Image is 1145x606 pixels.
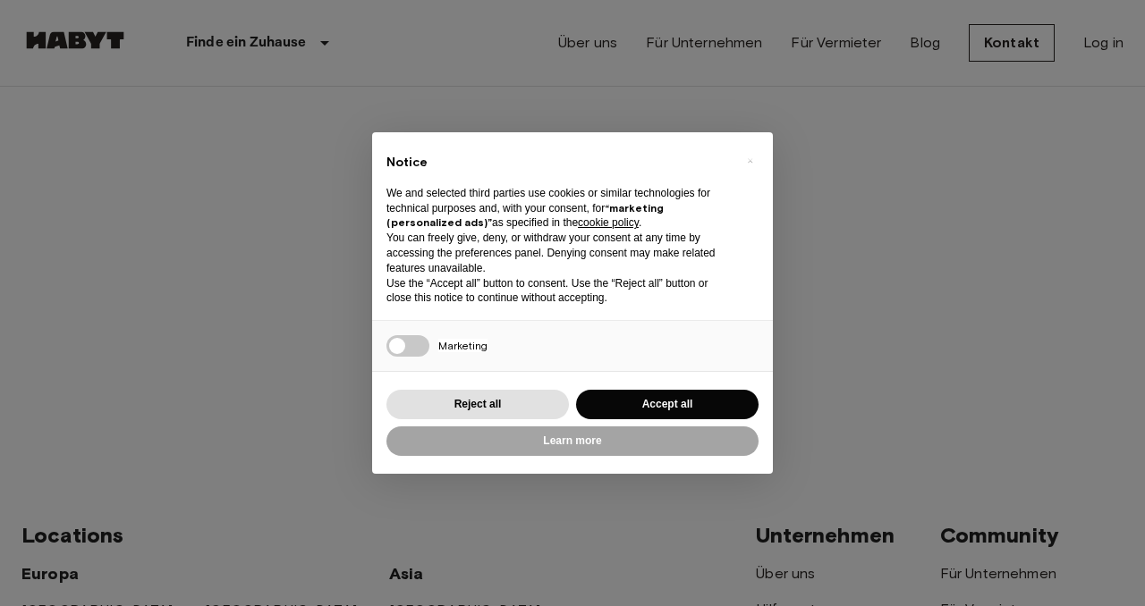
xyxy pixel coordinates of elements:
[386,390,569,419] button: Reject all
[386,426,759,456] button: Learn more
[747,150,753,172] span: ×
[386,201,664,230] strong: “marketing (personalized ads)”
[438,339,488,352] span: Marketing
[386,276,730,307] p: Use the “Accept all” button to consent. Use the “Reject all” button or close this notice to conti...
[386,154,730,172] h2: Notice
[386,186,730,231] p: We and selected third parties use cookies or similar technologies for technical purposes and, wit...
[576,390,759,419] button: Accept all
[735,147,764,175] button: Close this notice
[578,216,639,229] a: cookie policy
[386,231,730,275] p: You can freely give, deny, or withdraw your consent at any time by accessing the preferences pane...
